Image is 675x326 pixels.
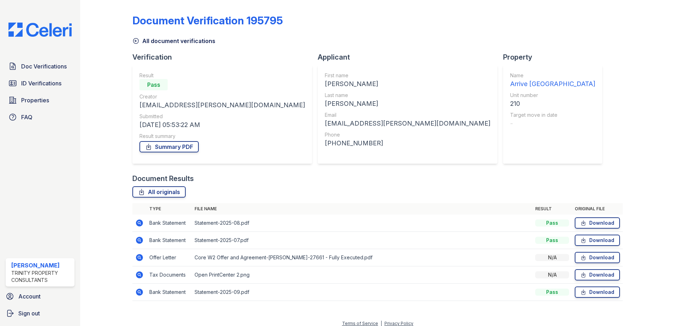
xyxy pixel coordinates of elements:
div: First name [325,72,490,79]
th: Original file [572,203,623,215]
div: [PERSON_NAME] [11,261,72,270]
td: Tax Documents [147,266,192,284]
td: Offer Letter [147,249,192,266]
div: Pass [535,237,569,244]
span: Account [18,292,41,301]
div: Submitted [139,113,305,120]
div: Applicant [318,52,503,62]
a: Download [575,217,620,229]
a: All originals [132,186,186,198]
a: Sign out [3,306,77,320]
div: Creator [139,93,305,100]
td: Statement-2025-07.pdf [192,232,532,249]
a: Download [575,286,620,298]
span: Sign out [18,309,40,318]
a: FAQ [6,110,74,124]
th: File name [192,203,532,215]
a: Summary PDF [139,141,199,152]
td: Bank Statement [147,215,192,232]
div: Result [139,72,305,79]
div: Last name [325,92,490,99]
div: Target move in date [510,111,595,119]
td: Statement-2025-09.pdf [192,284,532,301]
div: [PERSON_NAME] [325,99,490,109]
a: Download [575,252,620,263]
div: N/A [535,271,569,278]
div: [PERSON_NAME] [325,79,490,89]
div: [DATE] 05:53:22 AM [139,120,305,130]
th: Result [532,203,572,215]
div: Phone [325,131,490,138]
div: Name [510,72,595,79]
div: Result summary [139,133,305,140]
a: ID Verifications [6,76,74,90]
div: - [510,119,595,128]
span: FAQ [21,113,32,121]
a: Download [575,235,620,246]
div: Pass [535,289,569,296]
td: Bank Statement [147,232,192,249]
div: [EMAIL_ADDRESS][PERSON_NAME][DOMAIN_NAME] [139,100,305,110]
td: Statement-2025-08.pdf [192,215,532,232]
th: Type [147,203,192,215]
div: Unit number [510,92,595,99]
div: [EMAIL_ADDRESS][PERSON_NAME][DOMAIN_NAME] [325,119,490,128]
td: Bank Statement [147,284,192,301]
div: Verification [132,52,318,62]
a: Download [575,269,620,280]
div: Pass [535,219,569,227]
td: Core W2 Offer and Agreement-[PERSON_NAME]-27661 - Fully Executed.pdf [192,249,532,266]
div: Trinity Property Consultants [11,270,72,284]
div: Property [503,52,608,62]
div: | [381,321,382,326]
a: Privacy Policy [384,321,413,326]
div: 210 [510,99,595,109]
div: Document Verification 195795 [132,14,283,27]
div: Document Results [132,174,194,183]
td: Open PrintCenter 2.png [192,266,532,284]
span: Properties [21,96,49,104]
div: [PHONE_NUMBER] [325,138,490,148]
div: Pass [139,79,168,90]
div: Arrive [GEOGRAPHIC_DATA] [510,79,595,89]
a: Terms of Service [342,321,378,326]
div: N/A [535,254,569,261]
span: Doc Verifications [21,62,67,71]
a: Account [3,289,77,303]
img: CE_Logo_Blue-a8612792a0a2168367f1c8372b55b34899dd931a85d93a1a3d3e32e68fde9ad4.png [3,23,77,37]
div: Email [325,111,490,119]
a: Properties [6,93,74,107]
a: All document verifications [132,37,215,45]
a: Name Arrive [GEOGRAPHIC_DATA] [510,72,595,89]
span: ID Verifications [21,79,61,87]
a: Doc Verifications [6,59,74,73]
